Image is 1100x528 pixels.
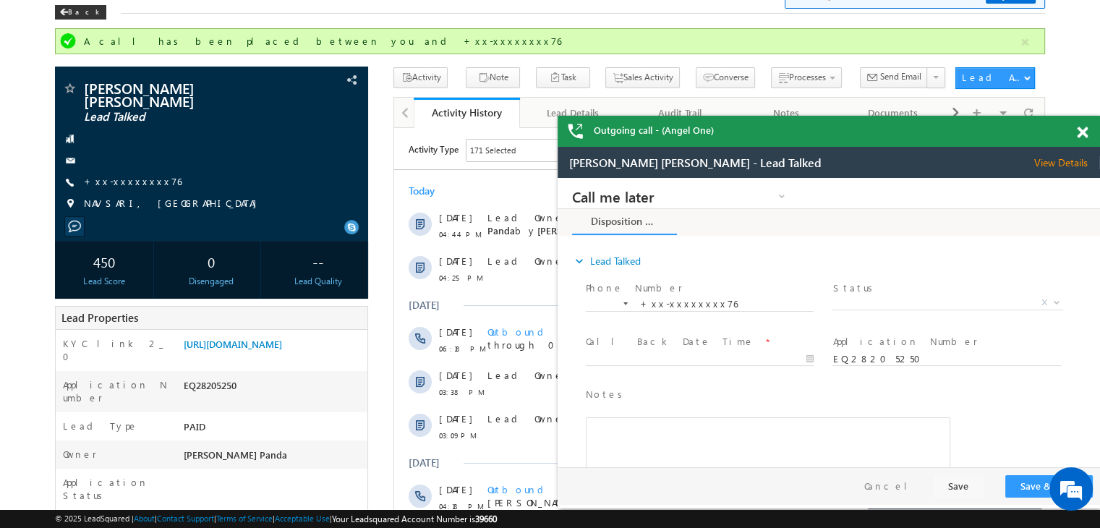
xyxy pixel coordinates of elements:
[93,241,555,253] span: Lead Owner changed from to by .
[45,355,77,368] span: [DATE]
[296,83,369,95] span: [PERSON_NAME]
[76,16,121,29] div: 171 Selected
[184,338,282,350] a: [URL][DOMAIN_NAME]
[93,399,555,411] span: Lead Owner changed from to by .
[93,355,219,367] span: Outbound Call
[332,514,497,524] span: Your Leadsquared Account Number is
[157,514,214,523] a: Contact Support
[197,415,263,435] em: Start Chat
[93,442,555,454] span: Lead Owner changed from to by .
[12,9,264,22] span: [PERSON_NAME] [PERSON_NAME] - Lead Talked
[477,9,542,22] span: View Details
[607,204,628,221] span: +50
[84,110,278,124] span: Lead Talked
[696,67,755,88] button: Converse
[14,31,119,57] a: Disposition Form
[180,378,367,399] div: EQ28205250
[45,197,77,210] span: [DATE]
[384,442,457,454] span: [PERSON_NAME]
[880,70,921,83] span: Send Email
[45,214,88,227] span: 06:18 PM
[63,448,97,461] label: Owner
[479,241,553,253] span: [PERSON_NAME]
[63,337,169,363] label: KYC link 2_0
[484,118,490,131] span: X
[45,502,88,515] span: 11:39 AM
[59,248,150,275] div: 450
[93,197,219,210] span: Outbound Call
[466,67,520,88] button: Note
[93,83,457,108] span: [PERSON_NAME] Panda
[384,127,457,139] span: [PERSON_NAME]
[639,104,720,122] div: Audit Trail
[14,11,64,33] span: Activity Type
[860,67,928,88] button: Send Email
[273,248,364,275] div: --
[55,512,497,526] span: © 2025 LeadSquared | | | | |
[218,11,237,33] span: Time
[45,241,77,254] span: [DATE]
[28,210,70,223] label: Notes
[479,442,553,454] span: [PERSON_NAME]
[45,257,88,271] span: 03:38 PM
[72,12,181,33] div: Sales Activity,Email Bounced,Email Link Clicked,Email Marked Spam,Email Opened & 166 more..
[962,71,1023,84] div: Lead Actions
[475,514,497,524] span: 39660
[520,98,626,128] a: Lead Details
[605,67,680,88] button: Sales Activity
[275,514,330,523] a: Acceptable Use
[45,83,77,96] span: [DATE]
[594,124,714,137] span: Outgoing call - (Angel One)
[93,197,558,223] span: Did not answer a call by [PERSON_NAME] through 07949106827 (Angel+One).
[852,104,934,122] div: Documents
[166,275,257,288] div: Disengaged
[771,67,842,88] button: Processes
[296,284,369,297] span: [PERSON_NAME]
[84,197,264,211] span: NAVSARI, [GEOGRAPHIC_DATA]
[61,310,138,325] span: Lead Properties
[45,284,77,297] span: [DATE]
[45,372,88,385] span: 04:18 PM
[93,127,555,139] span: Lead Owner changed from to by .
[166,248,257,275] div: 0
[789,72,826,82] span: Processes
[14,56,61,69] div: Today
[184,448,287,461] span: [PERSON_NAME] Panda
[93,284,555,297] span: Lead Owner changed from to by .
[425,106,509,119] div: Activity History
[296,241,369,253] span: [PERSON_NAME]
[93,355,485,380] span: Failed to place a call from [PERSON_NAME] through 07949106827 (Angel+One).
[216,514,273,523] a: Terms of Service
[75,76,243,95] div: Chat with us now
[745,104,827,122] div: Notes
[25,76,61,95] img: d_60004797649_company_0_60004797649
[384,399,457,411] span: [PERSON_NAME]
[28,239,393,320] div: Rich Text Editor, 40788eee-0fb2-11ec-a811-0adc8a9d82c2__tab1__section1__Notes__Lead__0_lsq-form-m...
[733,98,840,128] a: Notes
[393,67,448,88] button: Activity
[59,275,150,288] div: Lead Score
[55,4,114,17] a: Back
[607,362,628,379] span: +50
[275,103,320,117] label: Status
[275,157,419,171] label: Application Number
[63,476,169,502] label: Application Status
[273,275,364,288] div: Lead Quality
[84,35,1019,48] div: A call has been placed between you and +xx-xxxxxxxx76
[296,399,369,411] span: [PERSON_NAME]
[479,284,553,297] span: [PERSON_NAME]
[955,67,1035,89] button: Lead Actions
[479,127,553,139] span: [PERSON_NAME]
[93,83,457,108] span: Lead Owner changed from to by .
[249,16,278,29] div: All Time
[45,415,88,428] span: 03:17 PM
[296,442,369,454] span: [PERSON_NAME]
[627,98,733,128] a: Audit Trail
[45,459,88,472] span: 03:03 PM
[84,175,182,187] a: +xx-xxxxxxxx76
[93,485,219,498] span: Outbound Call
[45,442,77,455] span: [DATE]
[180,420,367,440] div: PAID
[14,328,61,341] div: [DATE]
[63,378,169,404] label: Application Number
